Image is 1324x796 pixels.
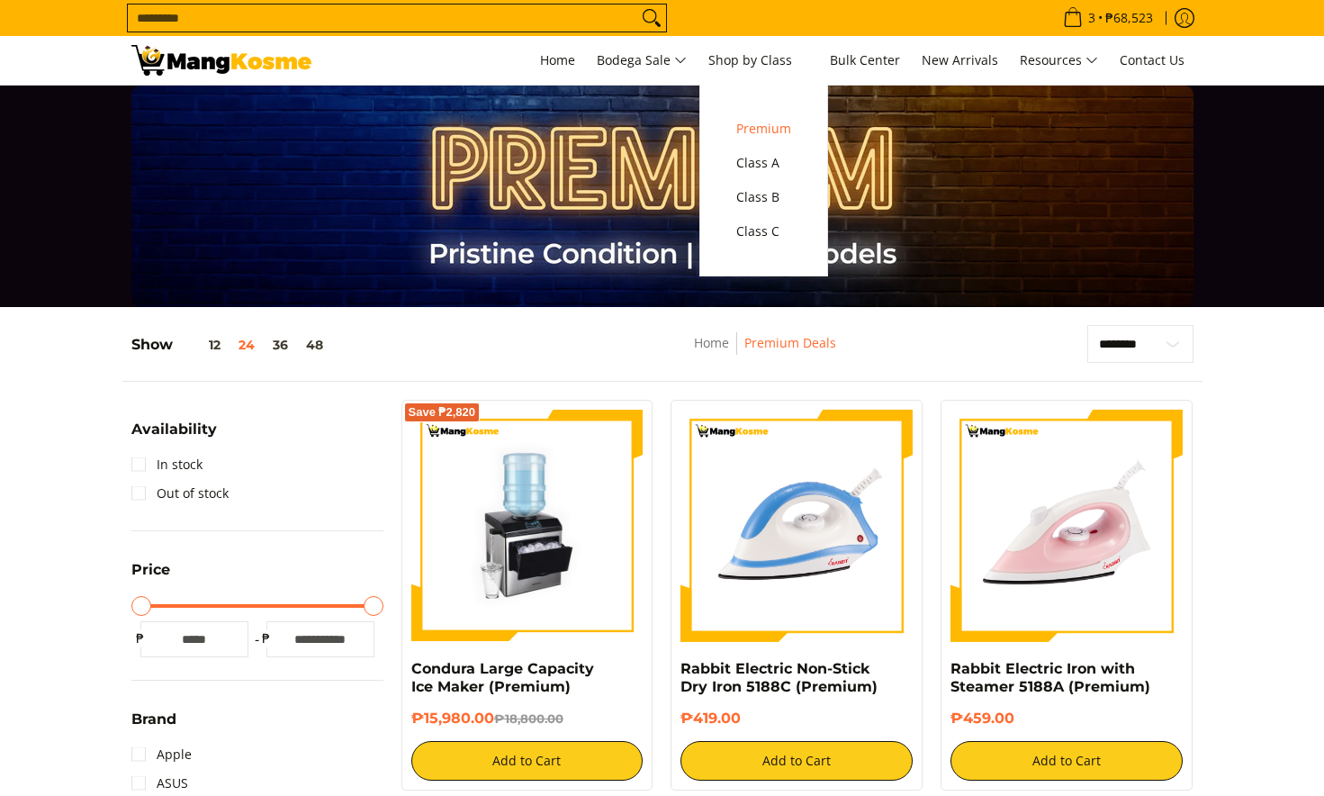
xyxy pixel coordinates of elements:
[131,629,149,647] span: ₱
[588,36,696,85] a: Bodega Sale
[708,50,808,72] span: Shop by Class
[922,51,998,68] span: New Arrivals
[411,710,644,728] h6: ₱15,980.00
[597,50,687,72] span: Bodega Sale
[727,180,800,214] a: Class B
[411,660,594,695] a: Condura Large Capacity Ice Maker (Premium)
[131,45,311,76] img: Premium Deals: Best Premium Home Appliances Sale l Mang Kosme
[1011,36,1107,85] a: Resources
[1103,12,1156,24] span: ₱68,523
[131,422,217,437] span: Availability
[329,36,1193,85] nav: Main Menu
[1111,36,1193,85] a: Contact Us
[571,332,960,373] nav: Breadcrumbs
[950,710,1183,728] h6: ₱459.00
[637,5,666,32] button: Search
[736,152,791,175] span: Class A
[699,36,817,85] a: Shop by Class
[131,712,176,740] summary: Open
[494,711,563,726] del: ₱18,800.00
[131,479,229,508] a: Out of stock
[411,410,644,642] img: https://mangkosme.com/products/condura-large-capacity-ice-maker-premium
[950,741,1183,781] button: Add to Cart
[131,740,192,769] a: Apple
[950,660,1150,695] a: Rabbit Electric Iron with Steamer 5188A (Premium)
[131,336,332,354] h5: Show
[680,410,913,642] img: https://mangkosme.com/products/rabbit-electric-non-stick-dry-iron-5188c-class-a
[264,338,297,352] button: 36
[131,563,170,591] summary: Open
[131,712,176,727] span: Brand
[680,741,913,781] button: Add to Cart
[411,741,644,781] button: Add to Cart
[1085,12,1098,24] span: 3
[680,660,878,695] a: Rabbit Electric Non-Stick Dry Iron 5188C (Premium)
[680,710,913,728] h6: ₱419.00
[257,629,275,647] span: ₱
[736,221,791,243] span: Class C
[744,334,836,351] a: Premium Deals
[727,146,800,180] a: Class A
[830,51,900,68] span: Bulk Center
[694,334,729,351] a: Home
[1120,51,1184,68] span: Contact Us
[913,36,1007,85] a: New Arrivals
[230,338,264,352] button: 24
[531,36,584,85] a: Home
[409,407,476,418] span: Save ₱2,820
[950,410,1183,642] img: https://mangkosme.com/products/rabbit-eletric-iron-with-steamer-5188a-class-a
[821,36,909,85] a: Bulk Center
[131,450,203,479] a: In stock
[727,112,800,146] a: Premium
[1058,8,1158,28] span: •
[736,118,791,140] span: Premium
[131,422,217,450] summary: Open
[540,51,575,68] span: Home
[727,214,800,249] a: Class C
[131,563,170,577] span: Price
[736,186,791,209] span: Class B
[173,338,230,352] button: 12
[1020,50,1098,72] span: Resources
[297,338,332,352] button: 48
